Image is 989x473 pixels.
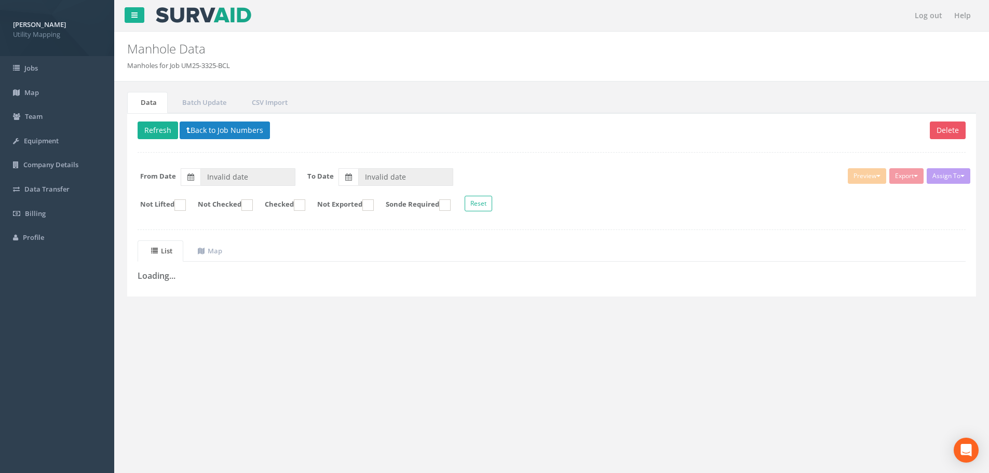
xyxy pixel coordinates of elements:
[127,92,168,113] a: Data
[151,246,172,255] uib-tab-heading: List
[358,168,453,186] input: To Date
[307,171,334,181] label: To Date
[24,136,59,145] span: Equipment
[138,121,178,139] button: Refresh
[465,196,492,211] button: Reset
[930,121,966,139] button: Delete
[130,199,186,211] label: Not Lifted
[238,92,299,113] a: CSV Import
[198,246,222,255] uib-tab-heading: Map
[848,168,886,184] button: Preview
[954,438,979,463] div: Open Intercom Messenger
[24,63,38,73] span: Jobs
[24,184,70,194] span: Data Transfer
[140,171,176,181] label: From Date
[127,42,832,56] h2: Manhole Data
[927,168,970,184] button: Assign To
[25,209,46,218] span: Billing
[25,112,43,121] span: Team
[24,88,39,97] span: Map
[254,199,305,211] label: Checked
[180,121,270,139] button: Back to Job Numbers
[13,30,101,39] span: Utility Mapping
[23,160,78,169] span: Company Details
[13,17,101,39] a: [PERSON_NAME] Utility Mapping
[375,199,451,211] label: Sonde Required
[307,199,374,211] label: Not Exported
[23,233,44,242] span: Profile
[138,272,966,281] h3: Loading...
[184,240,233,262] a: Map
[13,20,66,29] strong: [PERSON_NAME]
[138,240,183,262] a: List
[889,168,924,184] button: Export
[169,92,237,113] a: Batch Update
[200,168,295,186] input: From Date
[127,61,230,71] li: Manholes for Job UM25-3325-BCL
[187,199,253,211] label: Not Checked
